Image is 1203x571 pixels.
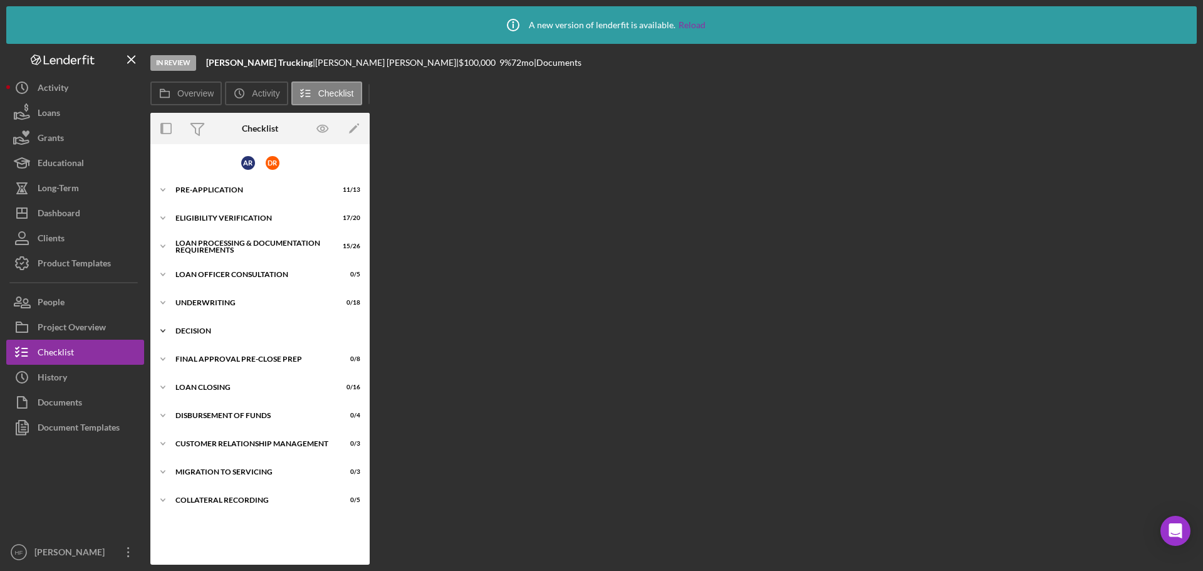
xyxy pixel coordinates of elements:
[31,540,113,568] div: [PERSON_NAME]
[225,81,288,105] button: Activity
[175,496,329,504] div: Collateral Recording
[150,55,196,71] div: In Review
[6,150,144,175] button: Educational
[175,239,329,254] div: Loan Processing & Documentation Requirements
[241,156,255,170] div: A R
[38,175,79,204] div: Long-Term
[175,412,329,419] div: Disbursement of Funds
[175,468,329,476] div: Migration to Servicing
[338,355,360,363] div: 0 / 8
[206,58,315,68] div: |
[318,88,354,98] label: Checklist
[38,125,64,154] div: Grants
[38,150,84,179] div: Educational
[499,58,511,68] div: 9 %
[38,315,106,343] div: Project Overview
[534,58,581,68] div: | Documents
[338,243,360,250] div: 15 / 26
[6,315,144,340] button: Project Overview
[150,81,222,105] button: Overview
[6,415,144,440] button: Document Templates
[6,251,144,276] button: Product Templates
[177,88,214,98] label: Overview
[315,58,459,68] div: [PERSON_NAME] [PERSON_NAME] |
[38,100,60,128] div: Loans
[338,299,360,306] div: 0 / 18
[38,365,67,393] div: History
[511,58,534,68] div: 72 mo
[15,549,23,556] text: HF
[175,299,329,306] div: Underwriting
[459,57,496,68] span: $100,000
[338,440,360,448] div: 0 / 3
[175,327,354,335] div: Decision
[6,290,144,315] button: People
[338,271,360,278] div: 0 / 5
[6,390,144,415] button: Documents
[6,540,144,565] button: HF[PERSON_NAME]
[206,57,313,68] b: [PERSON_NAME] Trucking
[38,226,65,254] div: Clients
[175,440,329,448] div: Customer Relationship Management
[338,496,360,504] div: 0 / 5
[175,355,329,363] div: Final Approval Pre-Close Prep
[338,468,360,476] div: 0 / 3
[338,384,360,391] div: 0 / 16
[338,214,360,222] div: 17 / 20
[6,125,144,150] button: Grants
[38,201,80,229] div: Dashboard
[266,156,279,170] div: D R
[38,340,74,368] div: Checklist
[38,75,68,103] div: Activity
[338,186,360,194] div: 11 / 13
[6,75,144,100] button: Activity
[175,186,329,194] div: Pre-Application
[497,9,706,41] div: A new version of lenderfit is available.
[175,214,329,222] div: Eligibility Verification
[175,271,329,278] div: Loan Officer Consultation
[6,226,144,251] button: Clients
[38,290,65,318] div: People
[252,88,279,98] label: Activity
[338,412,360,419] div: 0 / 4
[6,201,144,226] button: Dashboard
[679,20,706,30] a: Reload
[38,251,111,279] div: Product Templates
[291,81,362,105] button: Checklist
[38,390,82,418] div: Documents
[6,175,144,201] button: Long-Term
[6,365,144,390] button: History
[175,384,329,391] div: Loan Closing
[6,100,144,125] button: Loans
[242,123,278,134] div: Checklist
[38,415,120,443] div: Document Templates
[6,340,144,365] button: Checklist
[1160,516,1190,546] div: Open Intercom Messenger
